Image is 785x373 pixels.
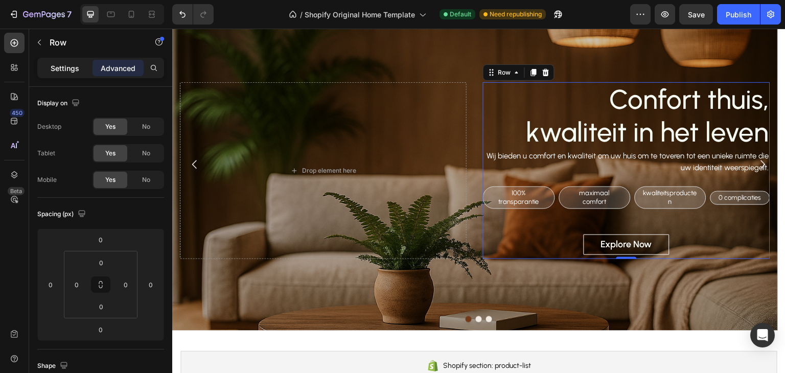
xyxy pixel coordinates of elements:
div: Explore Now [429,210,480,222]
input: 0px [69,277,84,292]
p: Wij bieden u comfort en kwaliteit om uw huis om te toveren tot een unieke ruimte die uw identitei... [312,122,596,145]
button: 7 [4,4,76,25]
span: Need republishing [490,10,542,19]
span: Save [688,10,705,19]
button: Dot [314,288,320,294]
input: 0 [43,277,58,292]
p: 0 complicaties [547,165,589,174]
span: / [300,9,303,20]
input: 0px [118,277,133,292]
div: Display on [37,97,82,110]
div: Publish [726,9,751,20]
div: Undo/Redo [172,4,214,25]
span: No [142,149,150,158]
input: 0 [90,322,111,337]
span: Yes [105,149,116,158]
div: Mobile [37,175,57,184]
div: Desktop [37,122,61,131]
p: Settings [51,63,79,74]
button: Carousel Next Arrow [576,122,605,150]
input: 0 [90,232,111,247]
p: Row [50,36,136,49]
span: Shopify section: product-list [271,331,359,343]
button: Dot [293,288,299,294]
span: No [142,175,150,184]
input: 0px [91,299,111,314]
span: No [142,122,150,131]
p: Advanced [101,63,135,74]
button: Save [679,4,713,25]
p: kwaliteitsproducten [471,160,525,178]
div: 450 [10,109,25,117]
button: Explore Now [411,206,497,226]
span: Yes [105,122,116,131]
div: Tablet [37,149,55,158]
p: 7 [67,8,72,20]
p: maximaal comfort [396,160,450,178]
div: Drop element here [130,138,184,146]
div: Open Intercom Messenger [750,323,775,347]
div: Row [324,39,340,49]
iframe: Design area [172,29,785,373]
span: Default [450,10,471,19]
input: 0px [91,255,111,270]
span: Yes [105,175,116,184]
button: Dot [304,288,310,294]
input: 0 [143,277,158,292]
p: Confort thuis, kwaliteit in het leven [312,55,596,120]
div: Spacing (px) [37,207,88,221]
div: Shape [37,359,70,373]
button: Publish [717,4,760,25]
p: 100% transparantie [319,160,374,178]
span: Shopify Original Home Template [305,9,415,20]
div: Beta [8,187,25,195]
h2: Rich Text Editor. Editing area: main [311,54,597,121]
